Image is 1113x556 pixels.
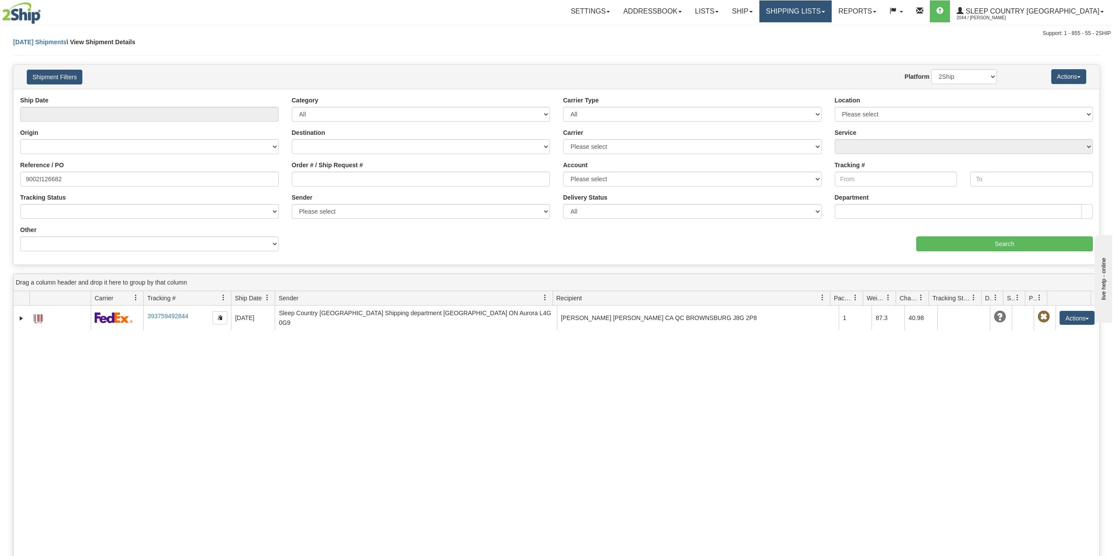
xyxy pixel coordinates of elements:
a: Sender filter column settings [538,290,553,305]
a: Ship [725,0,759,22]
label: Service [835,128,857,137]
label: Delivery Status [563,193,607,202]
a: Sleep Country [GEOGRAPHIC_DATA] 2044 / [PERSON_NAME] [950,0,1110,22]
td: 1 [839,306,872,330]
span: Shipment Issues [1007,294,1014,303]
button: Shipment Filters [27,70,82,84]
a: Reports [832,0,883,22]
a: Recipient filter column settings [815,290,830,305]
a: Label [34,310,43,324]
button: Actions [1051,69,1086,84]
label: Department [835,193,869,202]
span: Tracking # [147,294,176,303]
a: 393759492844 [147,313,188,320]
div: grid grouping header [14,274,1099,291]
a: Pickup Status filter column settings [1032,290,1047,305]
a: Tracking # filter column settings [216,290,231,305]
a: Shipment Issues filter column settings [1010,290,1025,305]
td: 40.98 [904,306,937,330]
img: 2 - FedEx Express® [95,312,133,323]
a: Shipping lists [759,0,832,22]
a: Addressbook [617,0,688,22]
input: Search [916,236,1093,251]
span: Ship Date [235,294,262,303]
a: [DATE] Shipments [13,39,67,46]
input: To [970,172,1093,187]
span: Charge [900,294,918,303]
td: [PERSON_NAME] [PERSON_NAME] CA QC BROWNSBURG J8G 2P8 [557,306,839,330]
span: Pickup Not Assigned [1038,311,1050,323]
a: Carrier filter column settings [128,290,143,305]
label: Ship Date [20,96,49,105]
div: Support: 1 - 855 - 55 - 2SHIP [2,30,1111,37]
a: Weight filter column settings [881,290,896,305]
span: Unknown [994,311,1006,323]
input: From [835,172,957,187]
img: logo2044.jpg [2,2,41,24]
label: Destination [292,128,325,137]
label: Tracking Status [20,193,66,202]
label: Platform [904,72,929,81]
a: Tracking Status filter column settings [966,290,981,305]
label: Location [835,96,860,105]
div: live help - online [7,7,81,14]
span: Weight [867,294,885,303]
span: Sleep Country [GEOGRAPHIC_DATA] [964,7,1099,15]
span: Delivery Status [985,294,992,303]
button: Actions [1060,311,1095,325]
label: Order # / Ship Request # [292,161,363,169]
span: Pickup Status [1029,294,1036,303]
label: Account [563,161,588,169]
iframe: chat widget [1093,233,1112,323]
span: Sender [279,294,298,303]
span: Carrier [95,294,113,303]
td: Sleep Country [GEOGRAPHIC_DATA] Shipping department [GEOGRAPHIC_DATA] ON Aurora L4G 0G9 [275,306,557,330]
a: Settings [564,0,617,22]
a: Delivery Status filter column settings [988,290,1003,305]
a: Charge filter column settings [914,290,929,305]
span: 2044 / [PERSON_NAME] [957,14,1022,22]
a: Packages filter column settings [848,290,863,305]
td: [DATE] [231,306,275,330]
button: Copy to clipboard [213,311,227,324]
label: Tracking # [835,161,865,169]
a: Ship Date filter column settings [260,290,275,305]
a: Expand [17,314,26,323]
label: Carrier Type [563,96,599,105]
span: \ View Shipment Details [67,39,135,46]
span: Recipient [556,294,582,303]
label: Reference / PO [20,161,64,169]
span: Tracking Status [932,294,971,303]
label: Other [20,225,36,234]
label: Category [292,96,319,105]
td: 87.3 [872,306,904,330]
a: Lists [688,0,725,22]
label: Origin [20,128,38,137]
span: Packages [834,294,852,303]
label: Carrier [563,128,583,137]
label: Sender [292,193,312,202]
